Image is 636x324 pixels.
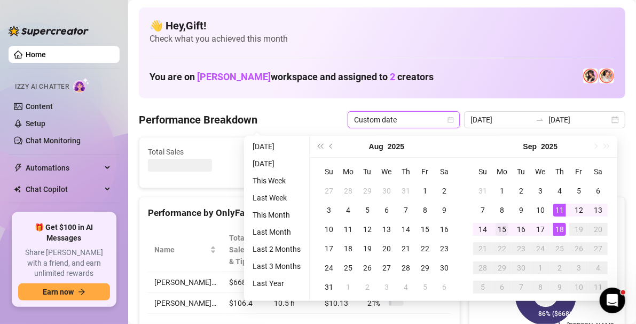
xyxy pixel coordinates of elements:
[319,220,339,239] td: 2025-08-10
[339,200,358,220] td: 2025-08-04
[358,277,377,297] td: 2025-09-02
[419,242,431,255] div: 22
[415,220,435,239] td: 2025-08-15
[588,239,608,258] td: 2025-09-27
[361,242,374,255] div: 19
[361,223,374,236] div: 12
[550,181,569,200] td: 2025-09-04
[550,200,569,220] td: 2025-09-11
[550,220,569,239] td: 2025-09-18
[396,181,415,200] td: 2025-07-31
[438,261,451,274] div: 30
[553,204,566,217] div: 11
[496,184,508,197] div: 1
[435,258,454,277] td: 2025-08-30
[361,261,374,274] div: 26
[314,136,326,157] button: Last year (Control + left)
[553,223,566,236] div: 18
[515,184,528,197] div: 2
[476,184,489,197] div: 31
[323,242,335,255] div: 17
[377,277,396,297] td: 2025-09-03
[396,258,415,277] td: 2025-08-28
[550,258,569,277] td: 2025-10-02
[229,232,253,267] span: Total Sales & Tips
[492,220,512,239] td: 2025-09-15
[415,200,435,220] td: 2025-08-08
[541,136,558,157] button: Choose a year
[553,261,566,274] div: 2
[358,239,377,258] td: 2025-08-19
[569,277,588,297] td: 2025-10-10
[512,181,531,200] td: 2025-09-02
[396,162,415,181] th: Th
[154,244,208,256] span: Name
[396,239,415,258] td: 2025-08-21
[148,146,245,158] span: Total Sales
[390,71,395,82] span: 2
[435,239,454,258] td: 2025-08-23
[319,239,339,258] td: 2025-08-17
[415,239,435,258] td: 2025-08-22
[358,200,377,220] td: 2025-08-05
[523,136,537,157] button: Choose a month
[318,293,361,314] td: $10.13
[380,242,393,255] div: 20
[342,281,355,294] div: 1
[592,223,604,236] div: 20
[534,281,547,294] div: 8
[534,184,547,197] div: 3
[377,162,396,181] th: We
[26,50,46,59] a: Home
[473,162,492,181] th: Su
[361,184,374,197] div: 29
[248,157,305,170] li: [DATE]
[515,223,528,236] div: 16
[18,248,110,279] span: Share [PERSON_NAME] with a friend, and earn unlimited rewards
[572,204,585,217] div: 12
[248,277,305,290] li: Last Year
[599,68,614,83] img: 𝖍𝖔𝖑𝖑𝖞
[358,258,377,277] td: 2025-08-26
[148,272,223,293] td: [PERSON_NAME]…
[339,239,358,258] td: 2025-08-18
[380,281,393,294] div: 3
[534,261,547,274] div: 1
[367,297,384,309] span: 21 %
[248,226,305,238] li: Last Month
[531,258,550,277] td: 2025-10-01
[553,281,566,294] div: 9
[377,181,396,200] td: 2025-07-30
[415,181,435,200] td: 2025-08-01
[592,242,604,255] div: 27
[435,181,454,200] td: 2025-08-02
[248,243,305,256] li: Last 2 Months
[515,261,528,274] div: 30
[515,204,528,217] div: 9
[248,209,305,221] li: This Month
[326,136,337,157] button: Previous month (PageUp)
[26,102,53,111] a: Content
[419,223,431,236] div: 15
[26,119,45,128] a: Setup
[438,242,451,255] div: 23
[548,114,609,126] input: End date
[323,281,335,294] div: 31
[583,68,598,83] img: Holly
[492,162,512,181] th: Mo
[492,200,512,220] td: 2025-09-08
[512,258,531,277] td: 2025-09-30
[476,261,489,274] div: 28
[588,277,608,297] td: 2025-10-11
[572,223,585,236] div: 19
[415,277,435,297] td: 2025-09-05
[342,242,355,255] div: 18
[377,220,396,239] td: 2025-08-13
[26,159,101,176] span: Automations
[492,258,512,277] td: 2025-09-29
[438,204,451,217] div: 9
[388,136,404,157] button: Choose a year
[396,220,415,239] td: 2025-08-14
[588,162,608,181] th: Sa
[361,204,374,217] div: 5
